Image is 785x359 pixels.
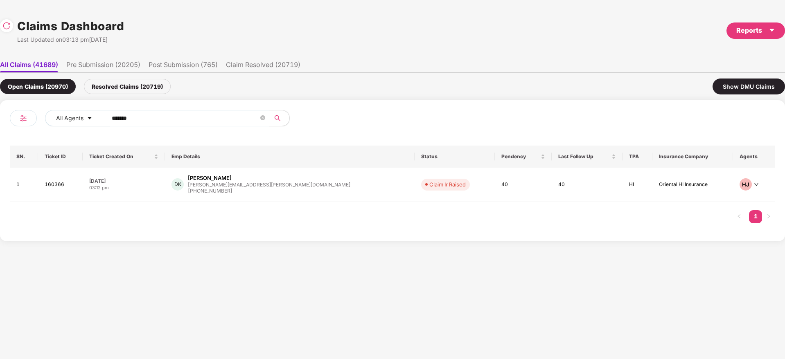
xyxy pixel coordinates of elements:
[762,210,775,223] li: Next Page
[10,168,38,202] td: 1
[260,114,265,122] span: close-circle
[226,61,300,72] li: Claim Resolved (20719)
[188,174,232,182] div: [PERSON_NAME]
[429,180,466,188] div: Claim Ir Raised
[501,153,539,160] span: Pendency
[552,146,623,168] th: Last Follow Up
[89,177,158,184] div: [DATE]
[733,210,746,223] li: Previous Page
[762,210,775,223] button: right
[652,168,733,202] td: Oriental HI Insurance
[89,153,152,160] span: Ticket Created On
[188,182,350,187] div: [PERSON_NAME][EMAIL_ADDRESS][PERSON_NAME][DOMAIN_NAME]
[749,210,762,222] a: 1
[87,115,92,122] span: caret-down
[737,214,742,219] span: left
[56,114,83,123] span: All Agents
[171,178,184,191] div: DK
[269,115,285,121] span: search
[38,168,83,202] td: 160366
[10,146,38,168] th: SN.
[736,25,775,36] div: Reports
[66,61,140,72] li: Pre Submission (20205)
[415,146,495,168] th: Status
[740,178,752,191] div: HJ
[495,146,552,168] th: Pendency
[165,146,414,168] th: Emp Details
[89,184,158,191] div: 03:12 pm
[260,115,265,120] span: close-circle
[652,146,733,168] th: Insurance Company
[269,110,290,126] button: search
[766,214,771,219] span: right
[495,168,552,202] td: 40
[733,146,775,168] th: Agents
[623,146,652,168] th: TPA
[2,22,11,30] img: svg+xml;base64,PHN2ZyBpZD0iUmVsb2FkLTMyeDMyIiB4bWxucz0iaHR0cDovL3d3dy53My5vcmcvMjAwMC9zdmciIHdpZH...
[188,187,350,195] div: [PHONE_NUMBER]
[149,61,218,72] li: Post Submission (765)
[18,113,28,123] img: svg+xml;base64,PHN2ZyB4bWxucz0iaHR0cDovL3d3dy53My5vcmcvMjAwMC9zdmciIHdpZHRoPSIyNCIgaGVpZ2h0PSIyNC...
[713,79,785,94] div: Show DMU Claims
[733,210,746,223] button: left
[558,153,610,160] span: Last Follow Up
[552,168,623,202] td: 40
[17,35,124,44] div: Last Updated on 03:13 pm[DATE]
[769,27,775,34] span: caret-down
[38,146,83,168] th: Ticket ID
[84,79,171,94] div: Resolved Claims (20719)
[754,182,759,187] span: down
[45,110,110,126] button: All Agentscaret-down
[83,146,165,168] th: Ticket Created On
[17,17,124,35] h1: Claims Dashboard
[623,168,652,202] td: HI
